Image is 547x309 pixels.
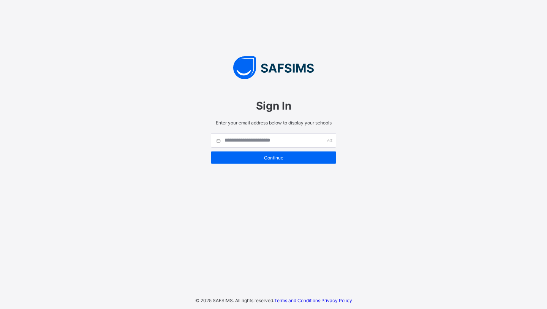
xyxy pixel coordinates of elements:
span: Sign In [211,99,336,112]
span: © 2025 SAFSIMS. All rights reserved. [195,298,274,303]
span: Enter your email address below to display your schools [211,120,336,126]
a: Privacy Policy [321,298,352,303]
a: Terms and Conditions [274,298,320,303]
img: SAFSIMS Logo [203,56,344,79]
span: Continue [217,155,330,161]
span: · [274,298,352,303]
